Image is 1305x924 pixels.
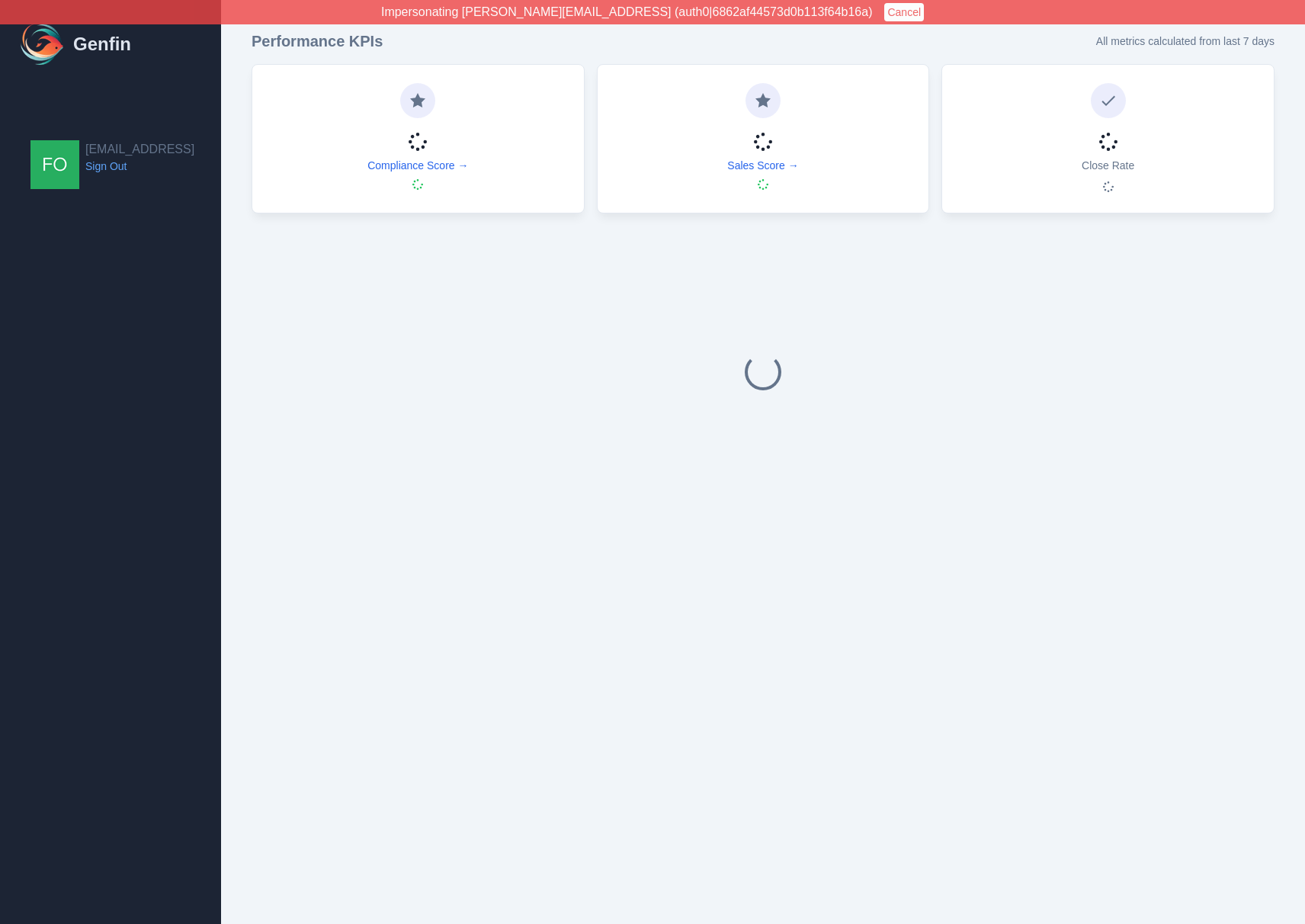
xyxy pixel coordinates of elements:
h1: Genfin [73,32,131,56]
p: All metrics calculated from last 7 days [1096,34,1275,49]
h2: [EMAIL_ADDRESS] [85,140,194,159]
a: Sign Out [85,159,194,174]
p: Close Rate [1082,158,1134,173]
img: Logo [18,20,67,69]
img: founders@genfin.ai [30,140,79,189]
h3: Performance KPIs [252,30,383,52]
button: Cancel [884,3,924,21]
a: Sales Score → [727,158,798,173]
a: Compliance Score → [367,158,468,173]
